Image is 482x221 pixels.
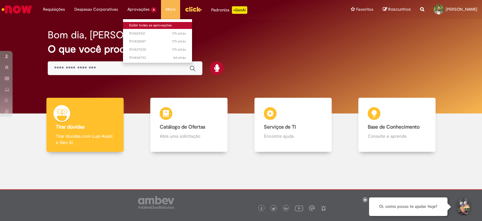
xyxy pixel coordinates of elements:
p: Tirar dúvidas com Lupi Assist e Gen Ai [56,133,114,146]
div: Oi, como posso te ajudar hoje? [369,197,447,216]
span: 4d atrás [173,55,186,60]
img: logo_footer_ambev_rotulo_gray.png [138,196,174,209]
span: Aprovações [127,6,150,13]
img: click_logo_yellow_360x200.png [185,4,202,14]
span: R13437230 [129,47,186,52]
img: logo_footer_linkedin.png [284,207,287,211]
span: 17h atrás [172,39,186,44]
a: Catálogo de Ofertas Abra uma solicitação [137,98,241,152]
a: Aberto R13437230 : [123,46,192,53]
img: logo_footer_workplace.png [309,205,315,211]
b: Serviços de TI [264,124,296,130]
h2: O que você procura hoje? [48,44,435,55]
span: Despesas Corporativas [74,6,118,13]
img: logo_footer_naosei.png [321,205,326,211]
img: logo_footer_twitter.png [272,207,275,210]
a: Aberto R13429921 : [123,30,192,37]
p: Encontre ajuda [264,133,322,139]
span: R13429921 [129,31,186,36]
span: 4 [151,7,156,13]
ul: Aprovações [123,19,192,63]
span: Requisições [43,6,65,13]
b: Tirar dúvidas [56,124,84,130]
div: Padroniza [211,6,247,14]
h2: Bom dia, [PERSON_NAME] [48,30,168,41]
span: Favoritos [356,6,373,13]
span: 17h atrás [172,47,186,52]
b: Catálogo de Ofertas [160,124,205,130]
time: 27/08/2025 17:54:34 [172,39,186,44]
button: Iniciar Conversa de Suporte [454,197,473,216]
p: +GenAi [232,6,247,14]
img: logo_footer_facebook.png [260,207,263,210]
span: 17h atrás [172,31,186,36]
img: ServiceNow [1,3,33,16]
a: Rascunhos [383,7,411,13]
a: Tirar dúvidas Tirar dúvidas com Lupi Assist e Gen Ai [33,98,137,152]
time: 25/08/2025 08:15:47 [173,55,186,60]
span: Rascunhos [388,6,411,12]
b: Base de Conhecimento [368,124,420,130]
span: R13432047 [129,39,186,44]
a: Exibir todas as aprovações [123,22,192,29]
a: Serviços de TI Encontre ajuda [241,98,345,152]
a: Aberto R13432047 : [123,38,192,45]
p: Consulte e aprenda [368,133,426,139]
span: More [166,6,175,13]
time: 27/08/2025 18:20:11 [172,31,186,36]
a: Aberto R13436793 : [123,54,192,61]
p: Abra uma solicitação [160,133,218,139]
span: [PERSON_NAME] [446,7,477,12]
a: Base de Conhecimento Consulte e aprenda [345,98,449,152]
span: R13436793 [129,55,186,60]
time: 27/08/2025 17:46:15 [172,47,186,52]
img: logo_footer_youtube.png [295,204,303,212]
